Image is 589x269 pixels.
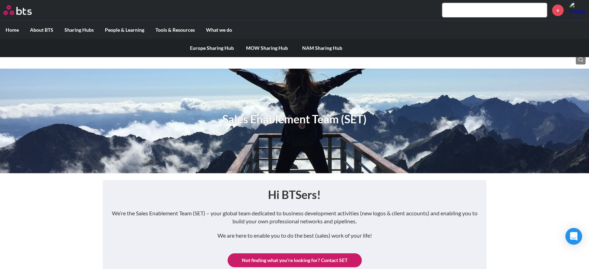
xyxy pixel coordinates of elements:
label: What we do [200,21,238,39]
a: + [552,5,564,16]
img: Benjamin Wilcock [569,2,586,18]
div: Open Intercom Messenger [565,228,582,245]
label: About BTS [24,21,59,39]
h1: Hi BTSers! [110,187,479,203]
em: We’re the Sales Enablement Team (SET) – your global team dedicated to business development activi... [112,210,477,224]
a: Go home [3,5,45,15]
em: We are here to enable you to do the best (sales) work of your life! [217,232,372,239]
a: Not finding what you're looking for? Contact SET [228,253,362,267]
a: Profile [569,2,586,18]
h1: Sales Enablement Team (SET) [222,112,367,127]
label: Tools & Resources [150,21,200,39]
label: People & Learning [99,21,150,39]
label: Sharing Hubs [59,21,99,39]
img: BTS Logo [3,5,32,15]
